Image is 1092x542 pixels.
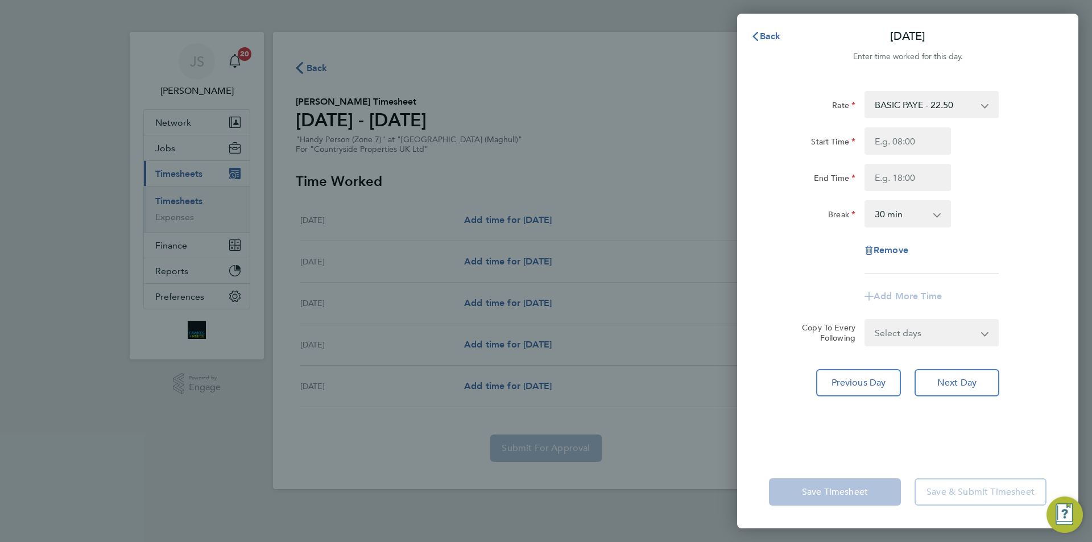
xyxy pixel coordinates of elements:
input: E.g. 18:00 [864,164,951,191]
span: Next Day [937,377,977,388]
button: Next Day [915,369,999,396]
label: Copy To Every Following [793,322,855,343]
button: Previous Day [816,369,901,396]
label: Start Time [811,136,855,150]
label: Rate [832,100,855,114]
label: End Time [814,173,855,187]
span: Remove [874,245,908,255]
p: [DATE] [890,28,925,44]
span: Back [760,31,781,42]
label: Break [828,209,855,223]
span: Previous Day [832,377,886,388]
button: Remove [864,246,908,255]
div: Enter time worked for this day. [737,50,1078,64]
button: Back [739,25,792,48]
input: E.g. 08:00 [864,127,951,155]
button: Engage Resource Center [1046,497,1083,533]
